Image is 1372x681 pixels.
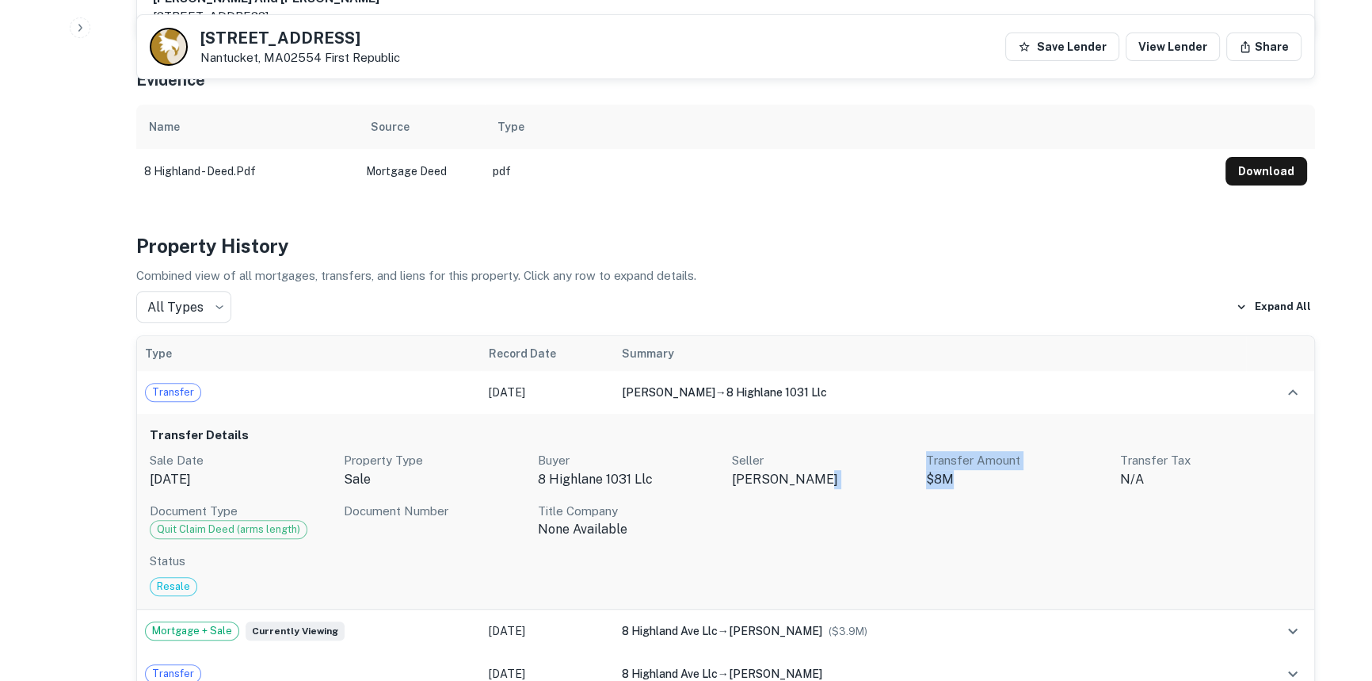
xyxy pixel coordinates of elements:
span: 8 highland ave llc [622,668,718,680]
td: pdf [485,149,1218,193]
h4: Property History [136,231,1315,260]
th: Record Date [481,336,614,371]
th: Type [137,336,481,371]
button: Download [1225,157,1307,186]
span: [PERSON_NAME] [622,386,715,399]
div: → [622,384,1238,401]
td: Mortgage Deed [358,149,485,193]
p: Seller [732,451,913,470]
a: View Lender [1126,33,1220,61]
div: All Types [136,291,231,323]
span: [PERSON_NAME] [729,625,822,637]
div: Type [497,117,524,136]
th: Summary [614,336,1246,371]
h5: [STREET_ADDRESS] [200,30,400,46]
span: Currently viewing [246,622,345,641]
p: Combined view of all mortgages, transfers, and liens for this property. Click any row to expand d... [136,266,1315,285]
p: Document Type [150,502,331,521]
button: Share [1226,33,1301,61]
p: [DATE] [150,470,331,489]
p: none available [538,520,719,539]
th: Type [485,105,1218,149]
p: Transfer Tax [1120,451,1301,470]
p: Nantucket, MA02554 [200,51,400,65]
p: Buyer [538,451,719,470]
span: Mortgage + Sale [146,623,238,639]
p: Transfer Amount [926,451,1107,470]
button: Expand All [1232,295,1315,319]
p: Status [150,552,1301,571]
button: expand row [1279,618,1306,645]
td: 8 highland - deed.pdf [136,149,358,193]
td: [DATE] [481,610,614,652]
p: Property Type [344,451,525,470]
button: expand row [1279,379,1306,406]
div: → [622,622,1238,640]
p: [STREET_ADDRESS] [153,7,379,26]
th: Source [358,105,485,149]
span: Resale [151,579,196,595]
span: ($ 3.9M ) [829,626,867,637]
span: 8 highlane 1031 llc [726,386,827,399]
span: Quit Claim Deed (arms length) [151,522,307,538]
iframe: Chat Widget [1293,554,1372,630]
p: [PERSON_NAME] [732,470,913,489]
td: [DATE] [481,371,614,414]
p: 8 highlane 1031 llc [538,470,719,489]
p: N/A [1120,470,1301,489]
th: Name [136,105,358,149]
p: Title Company [538,502,719,521]
span: 8 highland ave llc [622,625,718,637]
div: Code: O [150,520,307,539]
p: $8M [926,470,1107,489]
div: Name [149,117,180,136]
h5: Evidence [136,68,205,92]
p: sale [344,470,525,489]
span: [PERSON_NAME] [729,668,822,680]
p: Document Number [344,502,525,521]
div: Source [371,117,410,136]
button: Save Lender [1005,33,1119,61]
div: scrollable content [136,105,1315,193]
a: First Republic [325,51,400,64]
p: Sale Date [150,451,331,470]
span: Transfer [146,384,200,400]
h6: Transfer Details [150,427,1301,445]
